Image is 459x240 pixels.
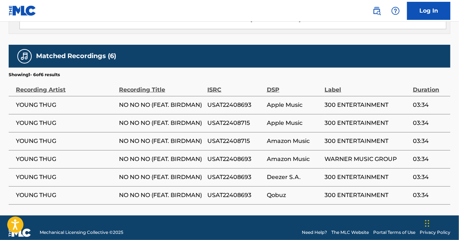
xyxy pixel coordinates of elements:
[325,101,410,109] span: 300 ENTERTAINMENT
[119,191,204,200] span: NO NO NO (FEAT. BIRDMAN)
[250,16,301,22] span: [PERSON_NAME]
[207,137,263,145] span: USAT22408715
[16,155,115,163] span: YOUNG THUG
[325,119,410,127] span: 300 ENTERTAINMENT
[9,228,31,237] img: logo
[423,205,459,240] iframe: Chat Widget
[267,173,321,182] span: Deezer S.A.
[207,101,263,109] span: USAT22408693
[407,2,450,20] a: Log In
[413,78,447,94] div: Duration
[325,173,410,182] span: 300 ENTERTAINMENT
[388,4,403,18] div: Help
[302,230,327,236] a: Need Help?
[413,119,447,127] span: 03:34
[119,155,204,163] span: NO NO NO (FEAT. BIRDMAN)
[40,230,123,236] span: Mechanical Licensing Collective © 2025
[325,191,410,200] span: 300 ENTERTAINMENT
[9,5,36,16] img: MLC Logo
[207,191,263,200] span: USAT22408693
[331,230,369,236] a: The MLC Website
[413,191,447,200] span: 03:34
[425,213,429,234] div: Drag
[119,119,204,127] span: NO NO NO (FEAT. BIRDMAN)
[119,137,204,145] span: NO NO NO (FEAT. BIRDMAN)
[119,101,204,109] span: NO NO NO (FEAT. BIRDMAN)
[413,173,447,182] span: 03:34
[413,101,447,109] span: 03:34
[372,6,381,15] img: search
[16,78,115,94] div: Recording Artist
[325,137,410,145] span: 300 ENTERTAINMENT
[373,230,415,236] a: Portal Terms of Use
[207,155,263,163] span: USAT22408693
[413,137,447,145] span: 03:34
[391,6,400,15] img: help
[370,4,384,18] a: Public Search
[267,155,321,163] span: Amazon Music
[267,78,321,94] div: DSP
[267,119,321,127] span: Apple Music
[119,78,204,94] div: Recording Title
[413,155,447,163] span: 03:34
[207,119,263,127] span: USAT22408715
[267,191,321,200] span: Qobuz
[16,101,115,109] span: YOUNG THUG
[207,173,263,182] span: USAT22408693
[16,173,115,182] span: YOUNG THUG
[119,173,204,182] span: NO NO NO (FEAT. BIRDMAN)
[16,191,115,200] span: YOUNG THUG
[267,101,321,109] span: Apple Music
[9,71,60,78] p: Showing 1 - 6 of 6 results
[36,52,116,60] h5: Matched Recordings (6)
[16,137,115,145] span: YOUNG THUG
[267,137,321,145] span: Amazon Music
[325,78,410,94] div: Label
[16,119,115,127] span: YOUNG THUG
[325,155,410,163] span: WARNER MUSIC GROUP
[20,52,29,61] img: Matched Recordings
[207,78,263,94] div: ISRC
[420,230,450,236] a: Privacy Policy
